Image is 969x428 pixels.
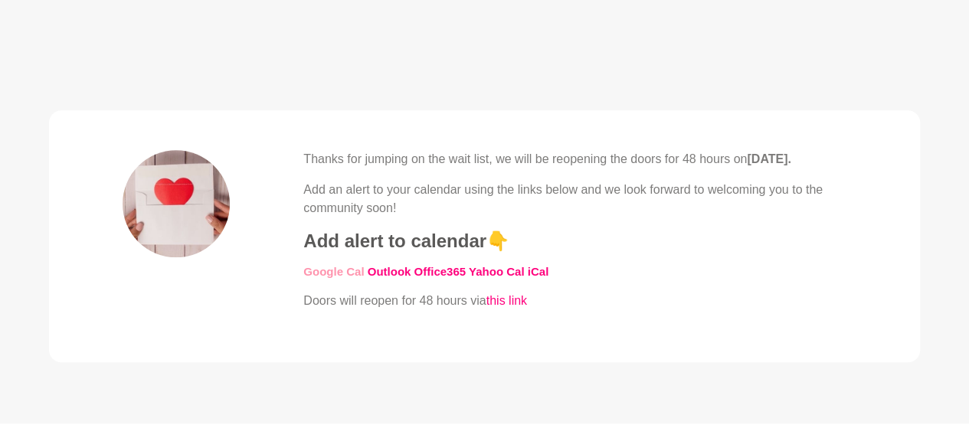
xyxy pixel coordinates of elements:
[303,265,364,278] a: ​Google Cal
[303,292,846,310] p: Doors will reopen for 48 hours via
[303,181,846,217] p: Add an alert to your calendar using the links below and we look forward to welcoming you to the c...
[368,265,411,278] a: Outlook
[303,150,846,168] p: Thanks for jumping on the wait list, we will be reopening the doors for 48 hours on
[414,265,466,278] a: Office365
[528,265,549,278] a: iCal
[486,294,527,307] a: this link
[303,230,846,253] h4: Add alert to calendar👇
[469,265,525,278] a: Yahoo Cal
[747,152,791,165] strong: [DATE].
